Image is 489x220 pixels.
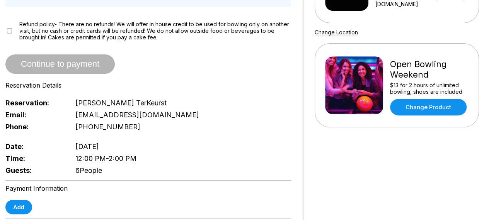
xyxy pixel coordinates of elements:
[75,111,199,119] span: [EMAIL_ADDRESS][DOMAIN_NAME]
[5,111,63,119] span: Email:
[75,99,167,107] span: [PERSON_NAME] TerKeurst
[75,154,136,162] span: 12:00 PM - 2:00 PM
[390,99,467,115] a: Change Product
[75,142,99,151] span: [DATE]
[75,123,140,131] span: [PHONE_NUMBER]
[5,123,63,131] span: Phone:
[315,29,358,36] a: Change Location
[390,82,469,95] div: $13 for 2 hours of unlimited bowling, shoes are included
[5,99,63,107] span: Reservation:
[19,21,291,41] span: Refund policy- There are no refunds! We will offer in house credit to be used for bowling only on...
[5,142,63,151] span: Date:
[390,59,469,80] div: Open Bowling Weekend
[5,166,63,174] span: Guests:
[5,200,32,214] button: Add
[5,81,291,89] div: Reservation Details
[5,154,63,162] span: Time:
[5,184,291,192] div: Payment Information
[325,56,383,114] img: Open Bowling Weekend
[75,166,102,174] span: 6 People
